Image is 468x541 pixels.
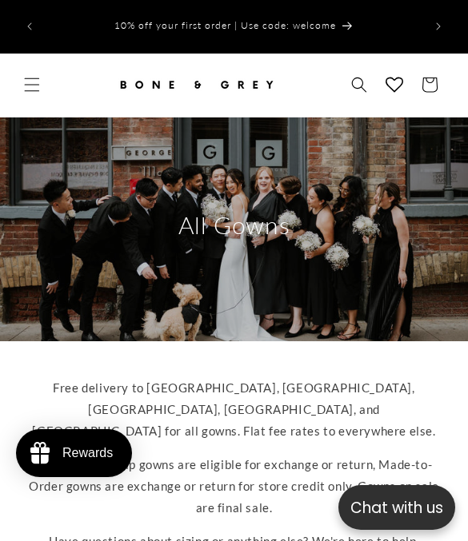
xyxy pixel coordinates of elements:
div: Rewards [62,446,113,460]
p: Chat with us [338,496,455,519]
span: 10% off your first order | Use code: welcome [114,19,336,31]
summary: Search [342,67,377,102]
a: Bone and Grey Bridal [110,62,282,109]
p: All Ready-to-Ship gowns are eligible for exchange or return, Made-to-Order gowns are exchange or ... [28,454,440,519]
button: Next announcement [421,9,456,44]
button: Open chatbox [338,485,455,530]
summary: Menu [14,67,50,102]
p: Free delivery to [GEOGRAPHIC_DATA], [GEOGRAPHIC_DATA], [GEOGRAPHIC_DATA], [GEOGRAPHIC_DATA], and ... [28,377,440,442]
img: Bone and Grey Bridal [116,67,276,102]
button: Previous announcement [12,9,47,44]
h2: All Gowns [28,209,440,241]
